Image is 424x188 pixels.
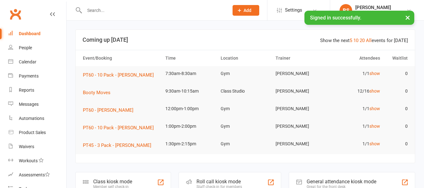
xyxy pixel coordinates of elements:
a: 5 [350,38,352,43]
button: Booty Moves [83,89,115,96]
th: Trainer [273,50,328,66]
div: People [19,45,32,50]
td: 7:30am-8:30am [163,66,218,81]
a: Automations [8,111,66,126]
a: Clubworx [8,6,23,22]
span: PT60 - [PERSON_NAME] [83,107,133,113]
div: Calendar [19,59,36,64]
td: [PERSON_NAME] [273,101,328,116]
td: Gym [218,137,273,151]
td: [PERSON_NAME] [273,84,328,99]
div: Messages [19,102,39,107]
button: PT45 - 3 Pack - [PERSON_NAME] [83,142,156,149]
td: 0 [383,137,411,151]
td: 1/1 [328,66,383,81]
th: Attendees [328,50,383,66]
td: 0 [383,66,411,81]
th: Time [163,50,218,66]
th: Location [218,50,273,66]
th: Event/Booking [80,50,163,66]
td: 1:30pm-2:15pm [163,137,218,151]
input: Search... [83,6,224,15]
div: BS [340,4,352,17]
a: show [369,106,380,111]
div: Waivers [19,144,34,149]
a: show [369,141,380,146]
a: Dashboard [8,27,66,41]
td: 1/1 [328,137,383,151]
a: Reports [8,83,66,97]
div: Dashboard [19,31,40,36]
td: 12:00pm-1:00pm [163,101,218,116]
span: Booty Moves [83,90,110,95]
td: 1/1 [328,101,383,116]
td: [PERSON_NAME] [273,137,328,151]
a: show [369,89,380,94]
div: Product Sales [19,130,46,135]
button: PT60 - [PERSON_NAME] [83,106,138,114]
td: Gym [218,66,273,81]
button: PT60 - 10 Pack - [PERSON_NAME] [83,71,158,79]
td: 0 [383,101,411,116]
span: PT60 - 10 Pack - [PERSON_NAME] [83,72,154,78]
td: 1/1 [328,119,383,134]
div: Roll call kiosk mode [196,179,242,185]
td: 12/16 [328,84,383,99]
div: NRG Fitness Centre [355,10,393,16]
span: Add [244,8,251,13]
div: General attendance kiosk mode [307,179,376,185]
div: Reports [19,88,34,93]
td: 1:00pm-2:00pm [163,119,218,134]
a: Assessments [8,168,66,182]
td: Gym [218,119,273,134]
a: 10 [353,38,358,43]
td: 0 [383,119,411,134]
button: Add [233,5,259,16]
a: 20 [360,38,365,43]
div: Show the next events for [DATE] [320,37,408,44]
a: All [366,38,372,43]
button: × [402,11,413,24]
td: 0 [383,84,411,99]
div: Workouts [19,158,38,163]
div: Automations [19,116,44,121]
div: Class kiosk mode [93,179,132,185]
a: show [369,71,380,76]
a: Calendar [8,55,66,69]
a: Payments [8,69,66,83]
td: Class Studio [218,84,273,99]
button: PT60 - 10 Pack - [PERSON_NAME] [83,124,158,132]
span: Settings [285,3,302,17]
div: Payments [19,73,39,78]
a: Workouts [8,154,66,168]
a: Product Sales [8,126,66,140]
a: Waivers [8,140,66,154]
td: [PERSON_NAME] [273,119,328,134]
td: [PERSON_NAME] [273,66,328,81]
a: show [369,124,380,129]
h3: Coming up [DATE] [83,37,408,43]
a: People [8,41,66,55]
td: 9:30am-10:15am [163,84,218,99]
span: PT60 - 10 Pack - [PERSON_NAME] [83,125,154,131]
a: Messages [8,97,66,111]
span: Signed in successfully. [310,15,361,21]
span: PT45 - 3 Pack - [PERSON_NAME] [83,142,151,148]
div: [PERSON_NAME] [355,5,393,10]
div: Assessments [19,172,50,177]
td: Gym [218,101,273,116]
th: Waitlist [383,50,411,66]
